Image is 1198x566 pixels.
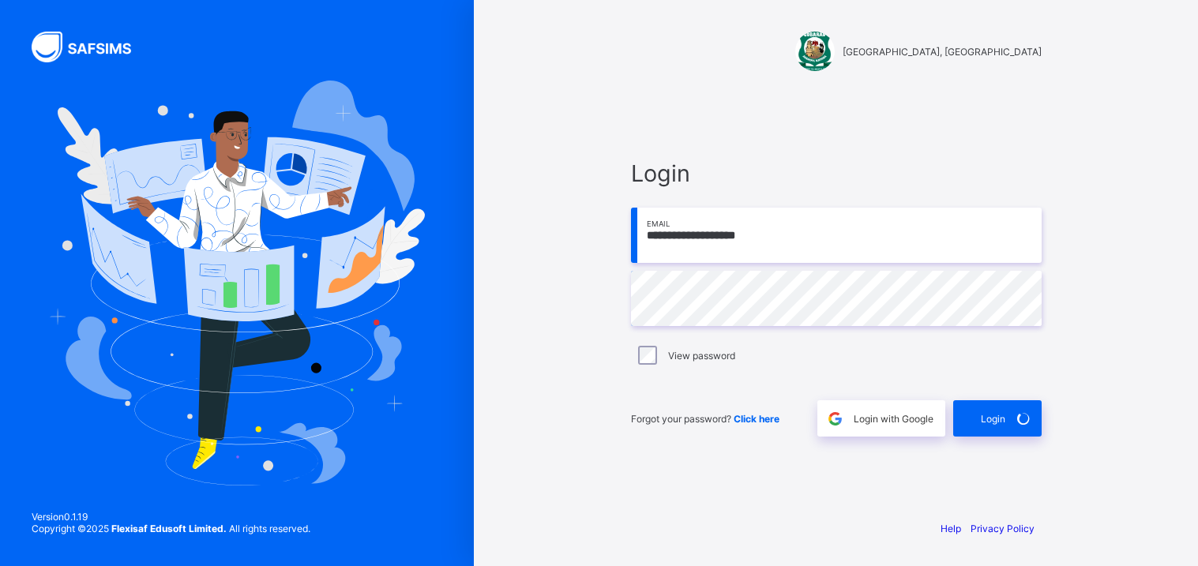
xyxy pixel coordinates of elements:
[971,523,1035,534] a: Privacy Policy
[981,413,1005,425] span: Login
[826,410,844,428] img: google.396cfc9801f0270233282035f929180a.svg
[49,81,425,485] img: Hero Image
[941,523,961,534] a: Help
[111,523,227,534] strong: Flexisaf Edusoft Limited.
[32,511,310,523] span: Version 0.1.19
[631,159,1042,187] span: Login
[854,413,933,425] span: Login with Google
[734,413,779,425] a: Click here
[32,32,150,62] img: SAFSIMS Logo
[668,350,735,362] label: View password
[631,413,779,425] span: Forgot your password?
[843,46,1042,58] span: [GEOGRAPHIC_DATA], [GEOGRAPHIC_DATA]
[32,523,310,534] span: Copyright © 2025 All rights reserved.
